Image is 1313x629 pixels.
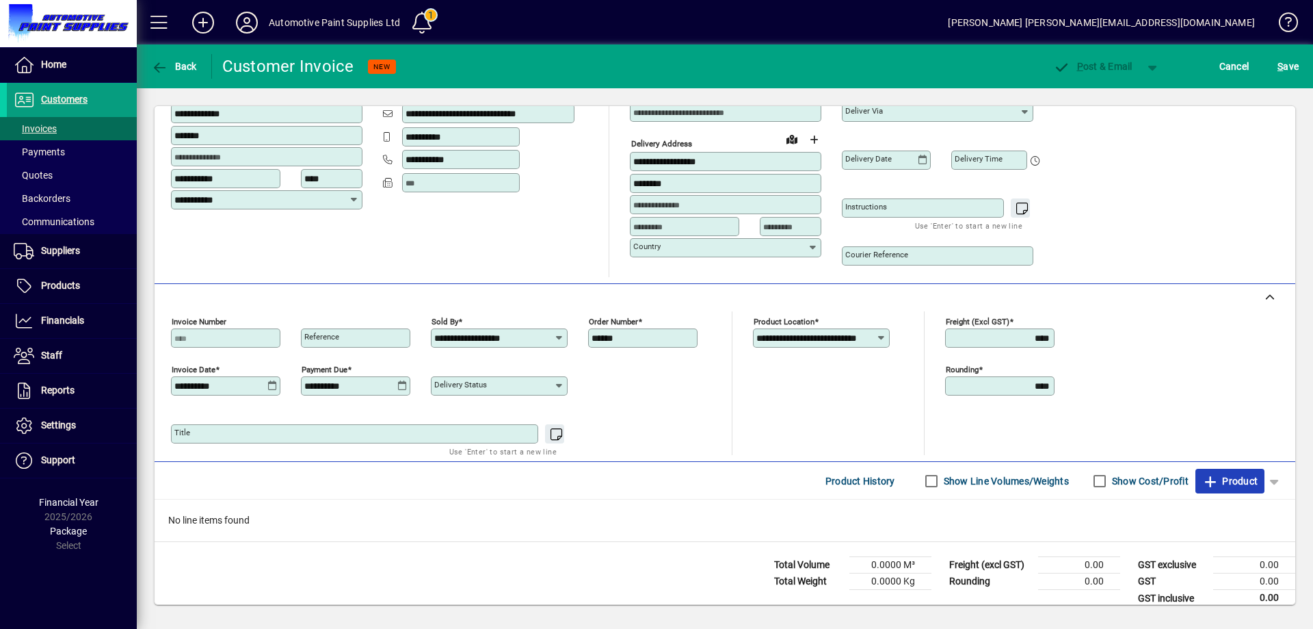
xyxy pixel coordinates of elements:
[1131,557,1213,574] td: GST exclusive
[7,409,137,443] a: Settings
[1109,474,1189,488] label: Show Cost/Profit
[781,128,803,150] a: View on map
[7,164,137,187] a: Quotes
[14,216,94,227] span: Communications
[7,210,137,233] a: Communications
[1274,54,1302,79] button: Save
[41,350,62,361] span: Staff
[754,317,814,326] mat-label: Product location
[14,146,65,157] span: Payments
[41,59,66,70] span: Home
[41,94,88,105] span: Customers
[767,557,849,574] td: Total Volume
[1277,55,1299,77] span: ave
[7,339,137,373] a: Staff
[849,557,931,574] td: 0.0000 M³
[181,10,225,35] button: Add
[151,61,197,72] span: Back
[432,317,458,326] mat-label: Sold by
[633,242,661,251] mat-label: Country
[434,380,487,389] mat-label: Delivery status
[172,317,226,326] mat-label: Invoice number
[225,10,269,35] button: Profile
[1131,590,1213,607] td: GST inclusive
[1195,469,1264,493] button: Product
[942,574,1038,590] td: Rounding
[946,317,1009,326] mat-label: Freight (excl GST)
[845,106,883,116] mat-label: Deliver via
[1213,557,1295,574] td: 0.00
[845,250,908,259] mat-label: Courier Reference
[1269,3,1296,47] a: Knowledge Base
[41,420,76,431] span: Settings
[845,202,887,211] mat-label: Instructions
[767,574,849,590] td: Total Weight
[7,374,137,408] a: Reports
[7,269,137,303] a: Products
[1131,574,1213,590] td: GST
[7,140,137,164] a: Payments
[1219,55,1249,77] span: Cancel
[14,170,53,181] span: Quotes
[155,500,1295,541] div: No line items found
[845,154,892,164] mat-label: Delivery date
[1202,470,1258,492] span: Product
[1038,574,1120,590] td: 0.00
[50,526,87,537] span: Package
[849,574,931,590] td: 0.0000 Kg
[7,117,137,140] a: Invoices
[304,332,339,342] mat-label: Reference
[1213,574,1295,590] td: 0.00
[174,428,190,437] mat-label: Title
[7,187,137,210] a: Backorders
[7,48,137,82] a: Home
[172,365,215,374] mat-label: Invoice date
[7,234,137,268] a: Suppliers
[955,154,1003,164] mat-label: Delivery time
[589,317,638,326] mat-label: Order number
[1277,61,1283,72] span: S
[41,385,75,396] span: Reports
[803,129,825,151] button: Choose address
[14,123,57,134] span: Invoices
[7,444,137,478] a: Support
[948,12,1255,34] div: [PERSON_NAME] [PERSON_NAME][EMAIL_ADDRESS][DOMAIN_NAME]
[820,469,901,493] button: Product History
[1216,54,1253,79] button: Cancel
[825,470,895,492] span: Product History
[14,193,70,204] span: Backorders
[449,444,557,459] mat-hint: Use 'Enter' to start a new line
[41,454,75,465] span: Support
[269,12,400,34] div: Automotive Paint Supplies Ltd
[1053,61,1132,72] span: ost & Email
[1046,54,1139,79] button: Post & Email
[1038,557,1120,574] td: 0.00
[148,54,200,79] button: Back
[222,55,354,77] div: Customer Invoice
[915,218,1022,233] mat-hint: Use 'Enter' to start a new line
[7,304,137,338] a: Financials
[941,474,1069,488] label: Show Line Volumes/Weights
[41,245,80,256] span: Suppliers
[942,557,1038,574] td: Freight (excl GST)
[41,315,84,326] span: Financials
[302,365,347,374] mat-label: Payment due
[373,62,390,71] span: NEW
[41,280,80,291] span: Products
[137,54,212,79] app-page-header-button: Back
[39,497,98,508] span: Financial Year
[1077,61,1083,72] span: P
[946,365,979,374] mat-label: Rounding
[1213,590,1295,607] td: 0.00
